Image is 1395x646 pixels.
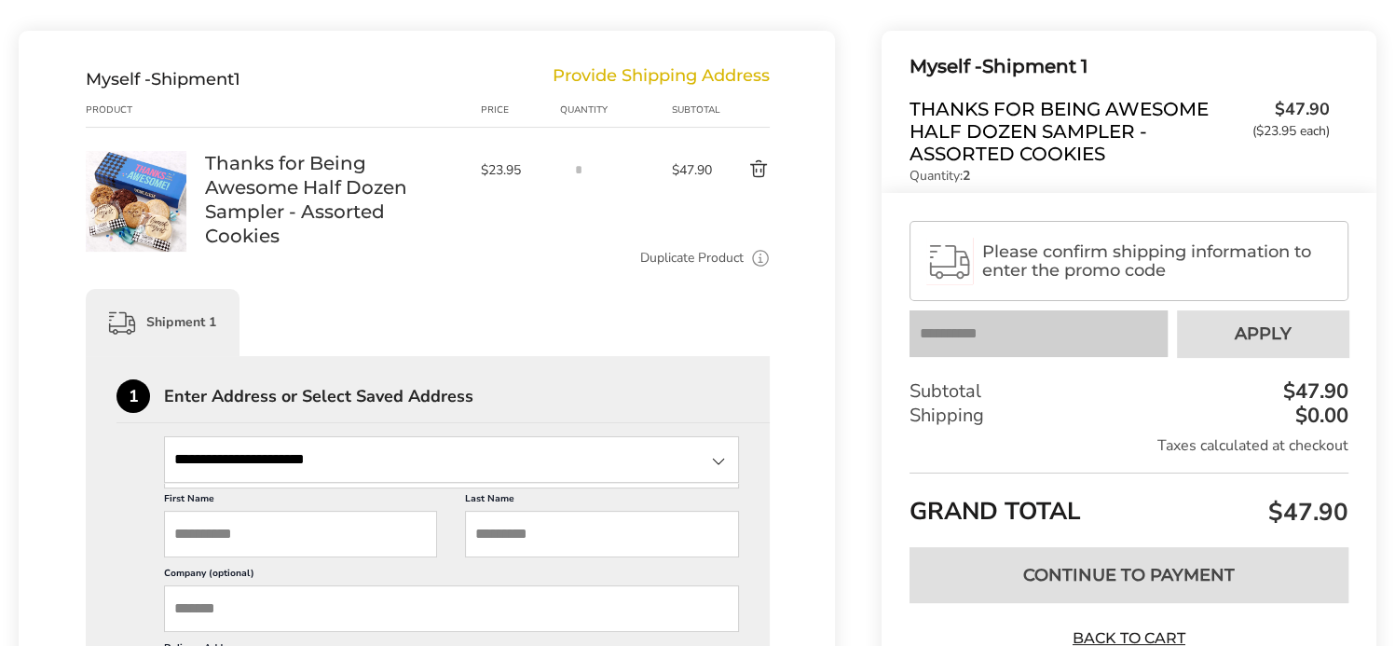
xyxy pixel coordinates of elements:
[716,158,769,181] button: Delete product
[909,55,982,77] span: Myself -
[465,511,738,557] input: Last Name
[205,151,462,248] a: Thanks for Being Awesome Half Dozen Sampler - Assorted Cookies
[640,248,744,268] a: Duplicate Product
[1243,98,1330,160] span: $47.90
[164,492,437,511] label: First Name
[465,492,738,511] label: Last Name
[481,161,551,179] span: $23.95
[1291,405,1348,426] div: $0.00
[86,69,240,89] div: Shipment
[672,103,716,117] div: Subtotal
[86,151,186,252] img: Thanks for Being Awesome Half Dozen Sampler - Assorted Cookies
[909,98,1243,165] span: Thanks for Being Awesome Half Dozen Sampler - Assorted Cookies
[909,547,1348,603] button: Continue to Payment
[1279,381,1348,402] div: $47.90
[909,51,1330,82] div: Shipment 1
[560,151,597,188] input: Quantity input
[164,436,739,483] input: State
[481,103,560,117] div: Price
[86,69,151,89] span: Myself -
[560,103,672,117] div: Quantity
[1264,496,1348,529] span: $47.90
[164,388,770,405] div: Enter Address or Select Saved Address
[1252,125,1330,138] span: ($23.95 each)
[1177,310,1348,357] button: Apply
[1235,325,1292,342] span: Apply
[672,161,716,179] span: $47.90
[982,242,1332,280] span: Please confirm shipping information to enter the promo code
[909,98,1330,165] a: Thanks for Being Awesome Half Dozen Sampler - Assorted Cookies$47.90($23.95 each)
[164,567,739,585] label: Company (optional)
[963,167,970,185] strong: 2
[909,435,1348,456] div: Taxes calculated at checkout
[86,103,205,117] div: Product
[553,69,770,89] div: Provide Shipping Address
[909,170,1330,183] p: Quantity:
[164,511,437,557] input: First Name
[164,585,739,632] input: Company
[909,404,1348,428] div: Shipping
[909,379,1348,404] div: Subtotal
[86,289,239,356] div: Shipment 1
[234,69,240,89] span: 1
[909,473,1348,533] div: GRAND TOTAL
[86,150,186,168] a: Thanks for Being Awesome Half Dozen Sampler - Assorted Cookies
[116,379,150,413] div: 1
